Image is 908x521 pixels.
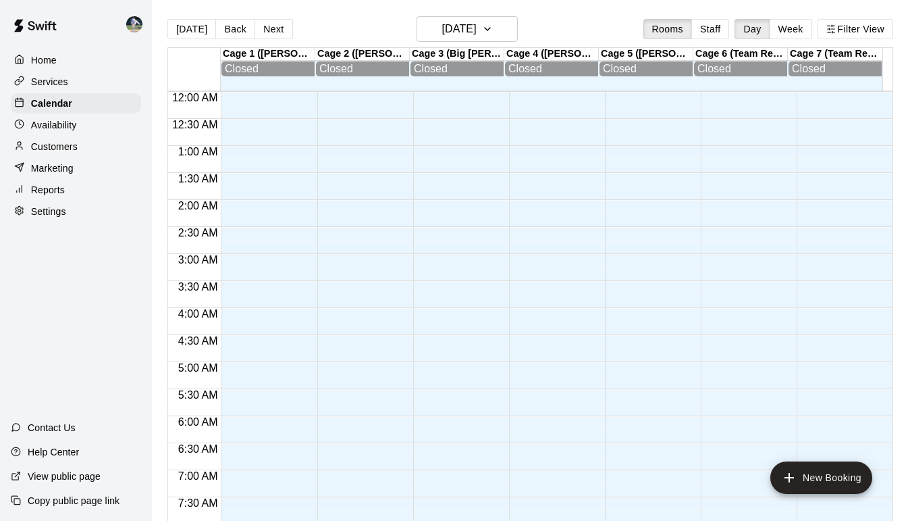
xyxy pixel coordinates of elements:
a: Reports [11,180,141,200]
div: Cage 5 ([PERSON_NAME]) [599,48,693,61]
span: 5:30 AM [175,389,221,401]
div: Closed [697,63,784,75]
button: Day [735,19,770,39]
p: Services [31,75,68,89]
p: Help Center [28,445,79,459]
div: Closed [225,63,311,75]
p: Copy public page link [28,494,119,507]
img: Chad Bell [126,16,142,32]
a: Availability [11,115,141,135]
button: [DATE] [167,19,216,39]
span: 1:30 AM [175,173,221,184]
span: 7:30 AM [175,497,221,509]
div: Cage 1 ([PERSON_NAME]) [221,48,315,61]
span: 5:00 AM [175,362,221,374]
p: Marketing [31,162,74,175]
div: Cage 2 ([PERSON_NAME]) [315,48,410,61]
div: Closed [603,63,689,75]
span: 2:00 AM [175,200,221,212]
button: add [770,462,872,494]
div: Cage 6 (Team Rental) [693,48,788,61]
span: 7:00 AM [175,470,221,482]
p: Customers [31,140,78,153]
a: Calendar [11,93,141,114]
p: Availability [31,118,77,132]
p: Reports [31,183,65,197]
span: 1:00 AM [175,146,221,157]
span: 3:30 AM [175,281,221,293]
span: 4:30 AM [175,335,221,347]
a: Settings [11,201,141,222]
p: Settings [31,205,66,218]
div: Closed [414,63,500,75]
button: [DATE] [417,16,518,42]
div: Closed [508,63,595,75]
p: Contact Us [28,421,76,435]
button: Filter View [818,19,893,39]
button: Staff [691,19,730,39]
span: 12:30 AM [169,119,221,130]
div: Cage 3 (Big [PERSON_NAME]) [410,48,504,61]
div: Cage 7 (Team Rental) [788,48,882,61]
a: Services [11,72,141,92]
span: 3:00 AM [175,254,221,266]
button: Week [770,19,812,39]
span: 4:00 AM [175,308,221,320]
div: Closed [319,63,406,75]
button: Next [255,19,292,39]
p: Calendar [31,97,72,110]
button: Back [215,19,255,39]
a: Customers [11,137,141,157]
button: Rooms [643,19,692,39]
span: 12:00 AM [169,92,221,103]
div: Chad Bell [124,11,152,38]
span: 6:00 AM [175,416,221,428]
div: Closed [792,63,878,75]
span: 2:30 AM [175,227,221,239]
span: 6:30 AM [175,443,221,455]
p: View public page [28,470,101,483]
h6: [DATE] [442,20,476,39]
div: Cage 4 ([PERSON_NAME]) [504,48,599,61]
p: Home [31,53,57,67]
a: Home [11,50,141,70]
a: Marketing [11,158,141,178]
